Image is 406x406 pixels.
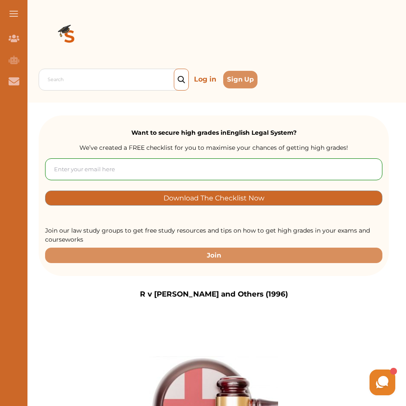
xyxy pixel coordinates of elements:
[45,158,382,180] input: Enter your email here
[200,367,397,397] iframe: HelpCrunch
[164,193,264,203] p: Download The Checklist Now
[45,226,382,244] p: Join our law study groups to get free study resources and tips on how to get high grades in your ...
[223,71,258,88] button: Sign Up
[191,73,220,86] p: Log in
[45,248,382,263] button: Join
[79,144,348,151] span: We’ve created a FREE checklist for you to maximise your chances of getting high grades!
[131,129,297,136] strong: Want to secure high grades in English Legal System ?
[178,76,185,84] img: search_icon
[39,7,100,69] img: Logo
[140,289,288,300] p: R v [PERSON_NAME] and Others (1996)
[45,191,382,206] button: [object Object]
